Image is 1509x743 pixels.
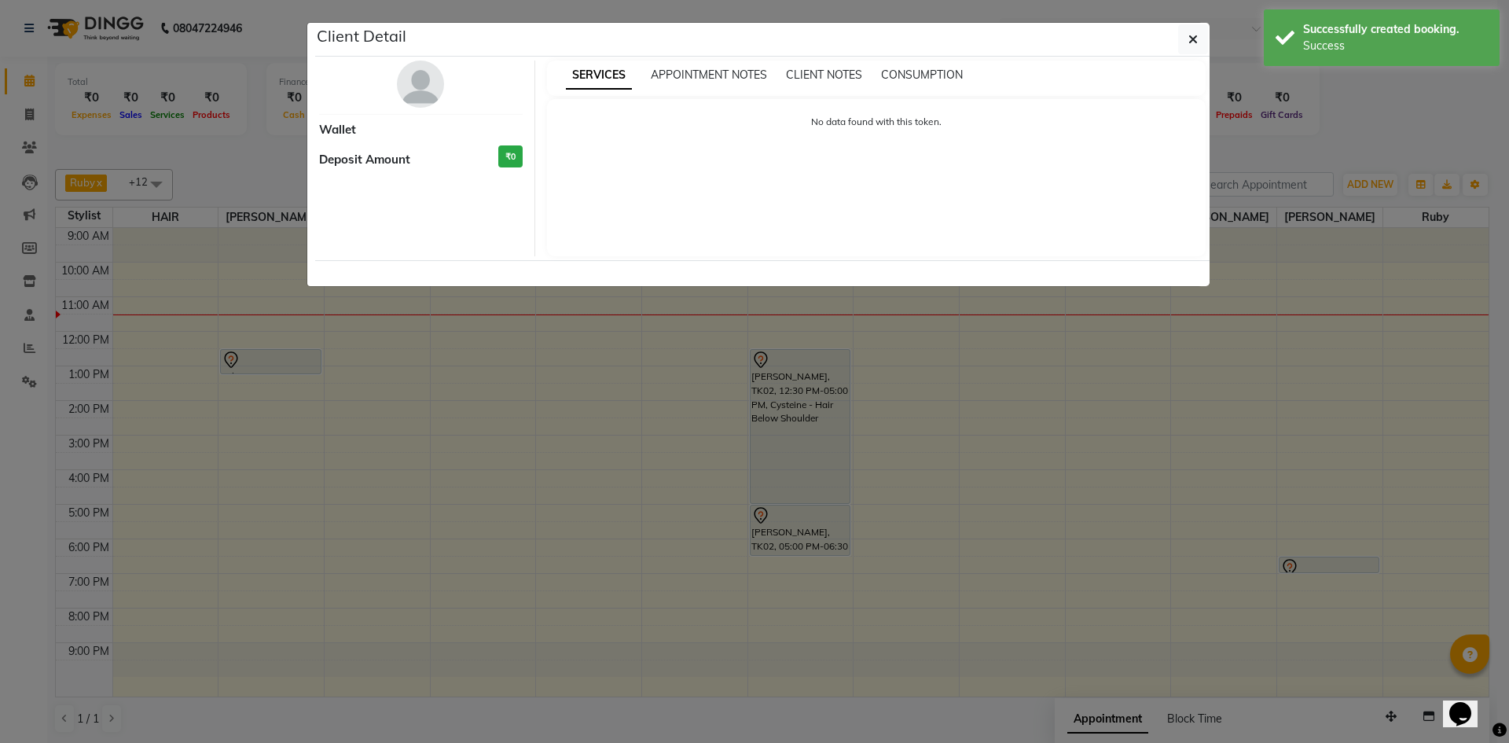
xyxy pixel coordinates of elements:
span: SERVICES [566,61,632,90]
span: CLIENT NOTES [786,68,862,82]
p: No data found with this token. [563,115,1191,129]
span: CONSUMPTION [881,68,963,82]
span: APPOINTMENT NOTES [651,68,767,82]
h3: ₹0 [498,145,523,168]
div: Success [1303,38,1488,54]
iframe: chat widget [1443,680,1493,727]
h5: Client Detail [317,24,406,48]
img: avatar [397,61,444,108]
span: Deposit Amount [319,151,410,169]
span: Wallet [319,121,356,139]
div: Successfully created booking. [1303,21,1488,38]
